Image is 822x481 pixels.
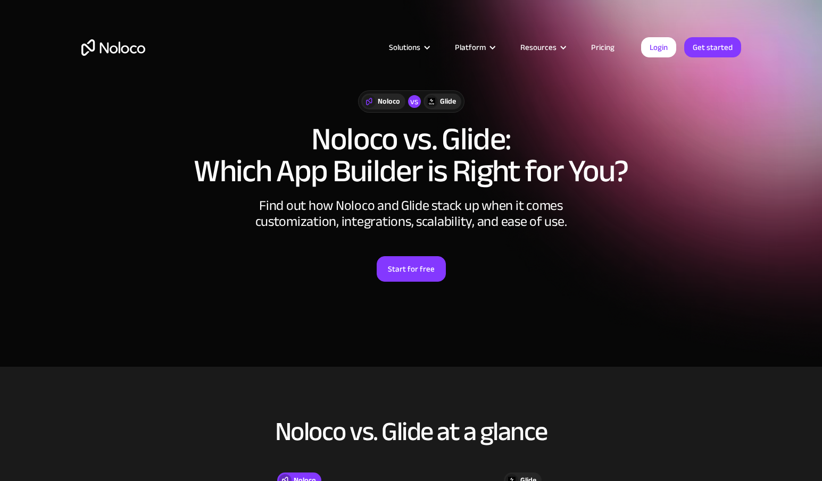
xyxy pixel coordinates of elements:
div: Glide [440,96,456,107]
a: Start for free [377,256,446,282]
a: Login [641,37,676,57]
div: Platform [455,40,486,54]
div: Find out how Noloco and Glide stack up when it comes customization, integrations, scalability, an... [252,198,571,230]
div: Solutions [376,40,442,54]
div: Resources [507,40,578,54]
div: Noloco [378,96,400,107]
h1: Noloco vs. Glide: Which App Builder is Right for You? [81,123,741,187]
div: Solutions [389,40,420,54]
div: vs [408,95,421,108]
a: Get started [684,37,741,57]
h2: Noloco vs. Glide at a glance [81,417,741,446]
div: Resources [520,40,557,54]
a: home [81,39,145,56]
a: Pricing [578,40,628,54]
div: Platform [442,40,507,54]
